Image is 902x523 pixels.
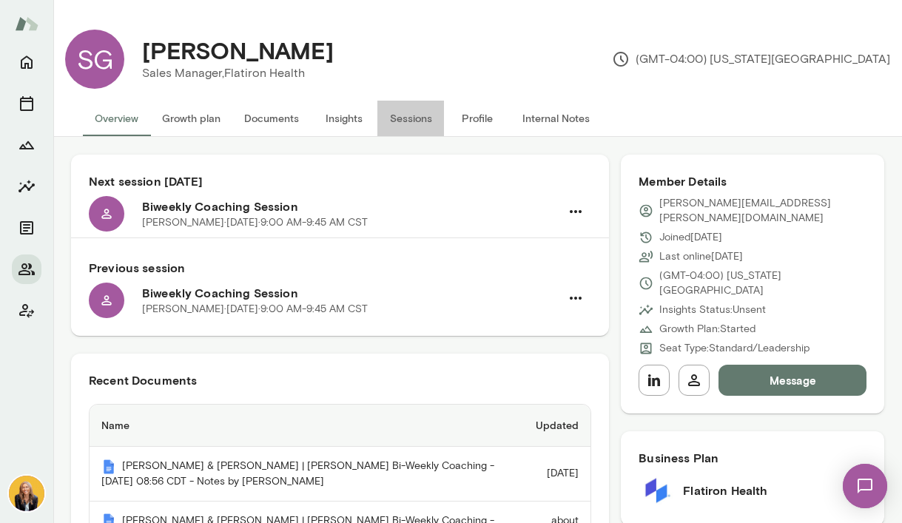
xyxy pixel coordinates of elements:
[89,371,591,389] h6: Recent Documents
[659,322,755,337] p: Growth Plan: Started
[89,259,591,277] h6: Previous session
[15,10,38,38] img: Mento
[612,50,890,68] p: (GMT-04:00) [US_STATE][GEOGRAPHIC_DATA]
[150,101,232,136] button: Growth plan
[718,365,866,396] button: Message
[683,482,767,499] h6: Flatiron Health
[659,249,743,264] p: Last online [DATE]
[232,101,311,136] button: Documents
[83,101,150,136] button: Overview
[12,172,41,201] button: Insights
[659,269,866,298] p: (GMT-04:00) [US_STATE][GEOGRAPHIC_DATA]
[142,36,334,64] h4: [PERSON_NAME]
[12,47,41,77] button: Home
[659,341,810,356] p: Seat Type: Standard/Leadership
[659,230,722,245] p: Joined [DATE]
[142,284,560,302] h6: Biweekly Coaching Session
[9,476,44,511] img: Leah Beltz
[90,405,513,447] th: Name
[142,215,368,230] p: [PERSON_NAME] · [DATE] · 9:00 AM-9:45 AM CST
[12,89,41,118] button: Sessions
[142,198,560,215] h6: Biweekly Coaching Session
[142,64,334,82] p: Sales Manager, Flatiron Health
[12,213,41,243] button: Documents
[444,101,511,136] button: Profile
[12,130,41,160] button: Growth Plan
[89,172,591,190] h6: Next session [DATE]
[639,449,866,467] h6: Business Plan
[377,101,444,136] button: Sessions
[311,101,377,136] button: Insights
[101,459,116,474] img: Mento
[659,196,866,226] p: [PERSON_NAME][EMAIL_ADDRESS][PERSON_NAME][DOMAIN_NAME]
[90,447,513,502] th: [PERSON_NAME] & [PERSON_NAME] | [PERSON_NAME] Bi-Weekly Coaching - [DATE] 08:56 CDT - Notes by [P...
[513,447,590,502] td: [DATE]
[639,172,866,190] h6: Member Details
[12,296,41,325] button: Client app
[65,30,124,89] div: SG
[513,405,590,447] th: Updated
[659,303,766,317] p: Insights Status: Unsent
[511,101,602,136] button: Internal Notes
[142,302,368,317] p: [PERSON_NAME] · [DATE] · 9:00 AM-9:45 AM CST
[12,254,41,284] button: Members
